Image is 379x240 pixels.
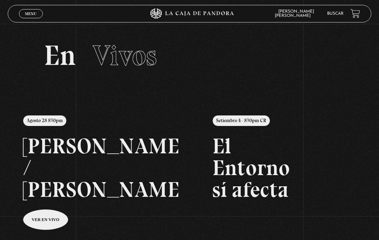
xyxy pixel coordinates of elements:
[93,39,157,72] span: Vivos
[23,17,39,22] span: Cerrar
[327,12,344,16] a: Buscar
[25,12,36,16] span: Menu
[44,41,335,69] h2: En
[275,9,318,18] span: [PERSON_NAME] [PERSON_NAME]
[351,9,360,18] a: View your shopping cart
